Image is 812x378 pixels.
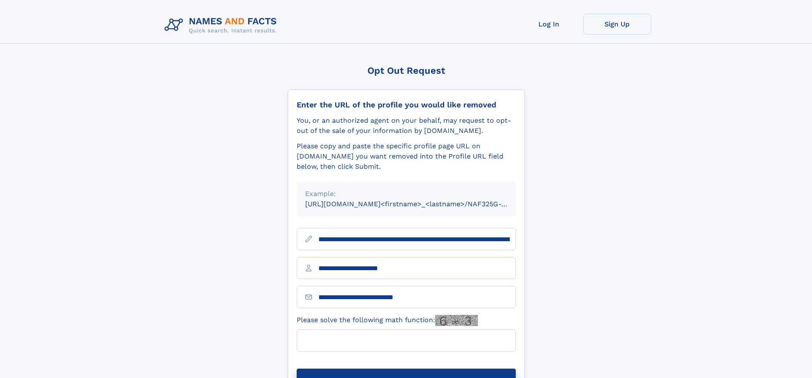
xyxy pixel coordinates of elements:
img: Logo Names and Facts [161,14,284,37]
label: Please solve the following math function: [297,315,478,326]
div: Enter the URL of the profile you would like removed [297,100,516,110]
div: Example: [305,189,507,199]
small: [URL][DOMAIN_NAME]<firstname>_<lastname>/NAF325G-xxxxxxxx [305,200,532,208]
div: Please copy and paste the specific profile page URL on [DOMAIN_NAME] you want removed into the Pr... [297,141,516,172]
div: Opt Out Request [288,65,525,76]
a: Sign Up [583,14,651,35]
div: You, or an authorized agent on your behalf, may request to opt-out of the sale of your informatio... [297,115,516,136]
a: Log In [515,14,583,35]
